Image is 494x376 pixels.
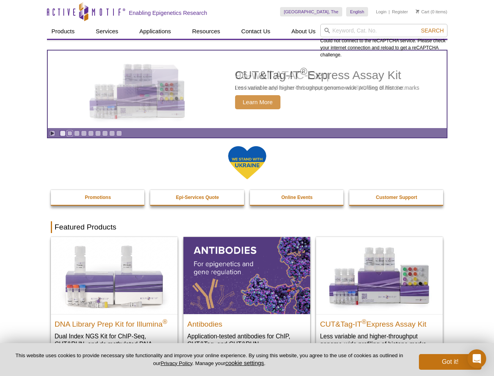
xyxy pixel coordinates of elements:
[416,9,429,14] a: Cart
[109,130,115,136] a: Go to slide 8
[300,66,307,77] sup: ®
[320,24,447,37] input: Keyword, Cat. No.
[81,130,87,136] a: Go to slide 4
[281,195,313,200] strong: Online Events
[60,130,66,136] a: Go to slide 1
[280,7,342,16] a: [GEOGRAPHIC_DATA], The
[51,221,444,233] h2: Featured Products
[389,7,390,16] li: |
[349,190,444,205] a: Customer Support
[135,24,176,39] a: Applications
[91,24,123,39] a: Services
[421,27,444,34] span: Search
[160,360,192,366] a: Privacy Policy
[150,190,245,205] a: Epi-Services Quote
[85,195,111,200] strong: Promotions
[48,51,447,128] article: CUT&Tag-IT Express Assay Kit
[416,9,419,13] img: Your Cart
[47,24,79,39] a: Products
[48,51,447,128] a: CUT&Tag-IT Express Assay Kit CUT&Tag-IT®Express Assay Kit Less variable and higher-throughput gen...
[129,9,207,16] h2: Enabling Epigenetics Research
[362,318,366,325] sup: ®
[49,130,55,136] a: Toggle autoplay
[320,332,439,348] p: Less variable and higher-throughput genome-wide profiling of histone marks​.
[416,7,447,16] li: (0 items)
[320,316,439,328] h2: CUT&Tag-IT Express Assay Kit
[187,24,225,39] a: Resources
[467,349,486,368] div: Open Intercom Messenger
[376,195,417,200] strong: Customer Support
[116,130,122,136] a: Go to slide 9
[187,332,306,348] p: Application-tested antibodies for ChIP, CUT&Tag, and CUT&RUN.
[88,130,94,136] a: Go to slide 5
[13,352,406,367] p: This website uses cookies to provide necessary site functionality and improve your online experie...
[74,130,80,136] a: Go to slide 3
[376,9,386,14] a: Login
[55,332,174,356] p: Dual Index NGS Kit for ChIP-Seq, CUT&RUN, and ds methylated DNA assays.
[419,27,446,34] button: Search
[176,195,219,200] strong: Epi-Services Quote
[392,9,408,14] a: Register
[102,130,108,136] a: Go to slide 7
[228,145,267,180] img: We Stand With Ukraine
[51,237,178,314] img: DNA Library Prep Kit for Illumina
[320,24,447,58] div: Could not connect to the reCAPTCHA service. Please check your internet connection and reload to g...
[346,7,368,16] a: English
[235,95,281,109] span: Learn More
[235,69,420,81] h2: CUT&Tag-IT Express Assay Kit
[95,130,101,136] a: Go to slide 6
[225,360,264,366] button: cookie settings
[183,237,310,356] a: All Antibodies Antibodies Application-tested antibodies for ChIP, CUT&Tag, and CUT&RUN.
[419,354,481,370] button: Got it!
[163,318,167,325] sup: ®
[183,237,310,314] img: All Antibodies
[51,190,146,205] a: Promotions
[316,237,443,356] a: CUT&Tag-IT® Express Assay Kit CUT&Tag-IT®Express Assay Kit Less variable and higher-throughput ge...
[235,84,420,91] p: Less variable and higher-throughput genome-wide profiling of histone marks
[287,24,320,39] a: About Us
[73,46,202,132] img: CUT&Tag-IT Express Assay Kit
[55,316,174,328] h2: DNA Library Prep Kit for Illumina
[67,130,73,136] a: Go to slide 2
[187,316,306,328] h2: Antibodies
[316,237,443,314] img: CUT&Tag-IT® Express Assay Kit
[250,190,345,205] a: Online Events
[51,237,178,363] a: DNA Library Prep Kit for Illumina DNA Library Prep Kit for Illumina® Dual Index NGS Kit for ChIP-...
[237,24,275,39] a: Contact Us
